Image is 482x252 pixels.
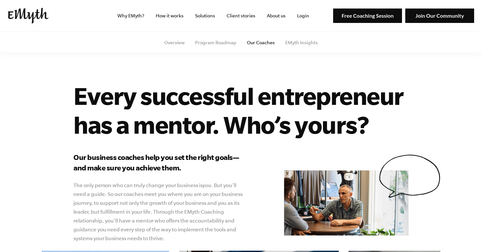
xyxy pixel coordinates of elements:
[405,9,474,23] img: Join Our Community
[73,81,440,139] h1: Every successful entrepreneur has a mentor. Who’s yours?
[73,152,246,173] h3: Our business coaches help you set the right goals—and make sure you achieve them.
[195,40,236,45] a: Program Roadmap
[203,182,211,188] i: you
[8,8,49,24] img: EMyth
[73,181,246,243] p: The only person who can truly change your business is . But you’ll need a guide. So our coaches m...
[333,9,402,23] img: Free Coaching Session
[285,40,318,45] a: EMyth Insights
[284,170,409,236] img: e-myth business coaching our coaches mentor don matt talking
[247,40,275,45] a: Our Coaches
[164,40,185,45] a: Overview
